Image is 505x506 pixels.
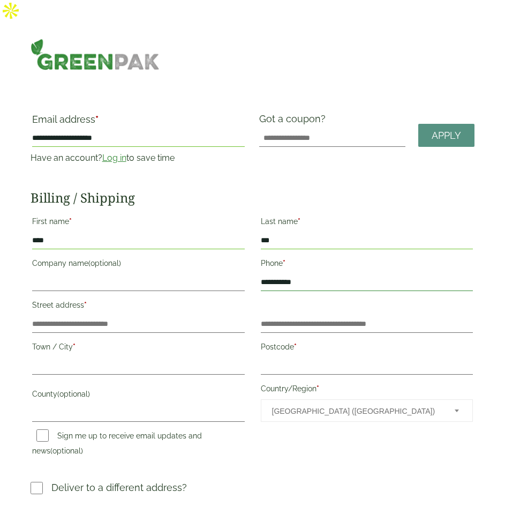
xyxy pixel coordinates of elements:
abbr: required [283,259,285,267]
p: Have an account? to save time [31,152,246,165]
label: Sign me up to receive email updates and news [32,431,202,458]
label: Email address [32,115,245,130]
abbr: required [316,384,319,393]
abbr: required [95,114,99,125]
label: Town / City [32,339,245,358]
label: Street address [32,297,245,316]
abbr: required [69,217,72,226]
label: County [32,386,245,405]
abbr: required [84,301,87,309]
abbr: required [73,343,76,351]
img: GreenPak Supplies [31,39,160,70]
label: Company name [32,256,245,274]
input: Sign me up to receive email updates and news(optional) [36,429,49,442]
abbr: required [294,343,297,351]
label: First name [32,214,245,232]
label: Country/Region [261,381,473,399]
label: Postcode [261,339,473,358]
label: Last name [261,214,473,232]
span: United Kingdom (UK) [272,400,441,422]
p: Deliver to a different address? [51,480,187,495]
a: Log in [102,153,126,163]
span: Country/Region [261,399,473,422]
span: Apply [432,130,461,142]
span: (optional) [88,259,121,267]
a: Apply [418,124,474,147]
span: (optional) [50,447,83,455]
span: (optional) [57,390,90,398]
label: Got a coupon? [259,113,330,130]
label: Phone [261,256,473,274]
h2: Billing / Shipping [31,190,475,206]
abbr: required [298,217,300,226]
